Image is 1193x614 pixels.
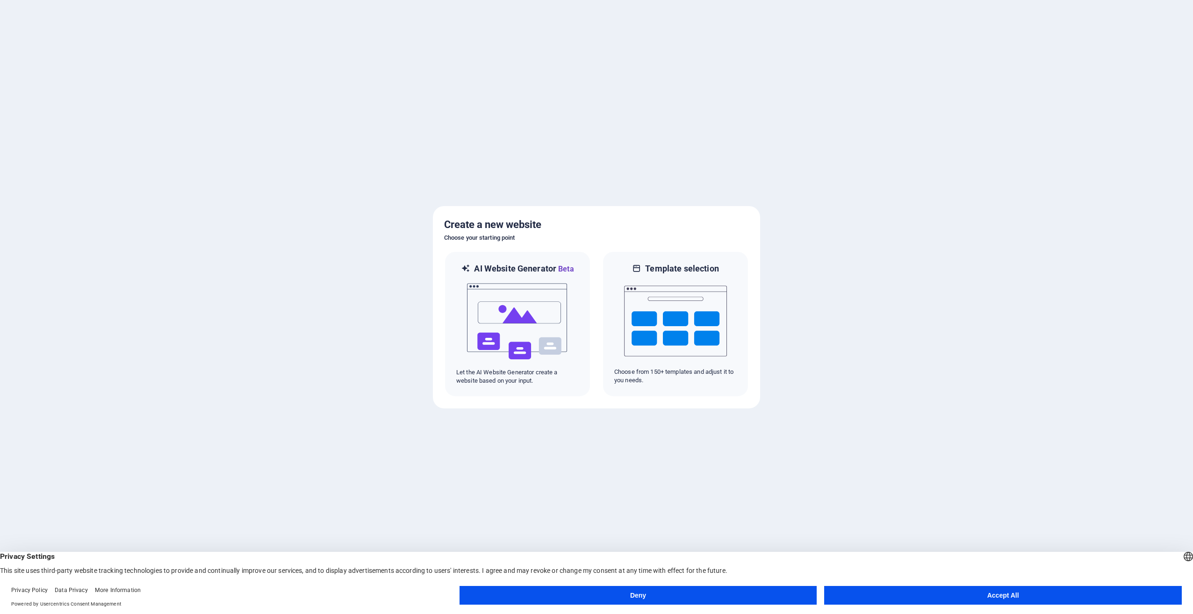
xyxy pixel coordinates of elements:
[456,368,579,385] p: Let the AI Website Generator create a website based on your input.
[444,232,749,243] h6: Choose your starting point
[556,264,574,273] span: Beta
[602,251,749,397] div: Template selectionChoose from 150+ templates and adjust it to you needs.
[614,368,737,385] p: Choose from 150+ templates and adjust it to you needs.
[474,263,574,275] h6: AI Website Generator
[466,275,569,368] img: ai
[645,263,719,274] h6: Template selection
[444,217,749,232] h5: Create a new website
[444,251,591,397] div: AI Website GeneratorBetaaiLet the AI Website Generator create a website based on your input.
